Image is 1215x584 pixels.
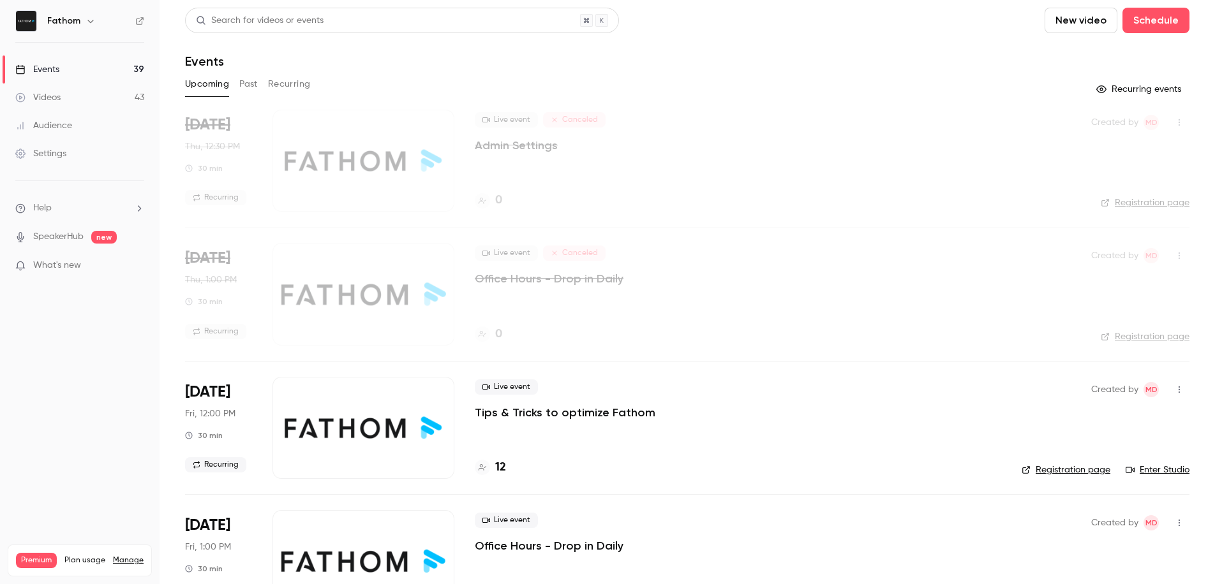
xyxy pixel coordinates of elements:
span: MD [1145,248,1158,263]
span: Thu, 1:00 PM [185,274,237,286]
span: Michelle Dizon [1144,248,1159,263]
a: Tips & Tricks to optimize Fathom [475,405,655,420]
a: Enter Studio [1126,464,1189,476]
a: Office Hours - Drop in Daily [475,271,623,286]
span: [DATE] [185,115,230,135]
iframe: Noticeable Trigger [129,260,144,272]
div: Audience [15,119,72,132]
a: Admin Settings [475,138,558,153]
span: Fri, 12:00 PM [185,407,235,420]
span: Created by [1091,115,1138,130]
h1: Events [185,54,224,69]
a: Registration page [1101,196,1189,209]
li: help-dropdown-opener [15,201,144,215]
span: Live event [475,245,538,261]
span: Recurring [185,190,246,205]
span: Michelle Dizon [1144,115,1159,130]
h6: Fathom [47,15,80,27]
span: Fri, 1:00 PM [185,541,231,553]
span: [DATE] [185,382,230,402]
div: Oct 9 Thu, 12:30 PM (America/Toronto) [185,110,252,212]
span: What's new [33,259,81,272]
div: Settings [15,147,66,160]
span: [DATE] [185,515,230,536]
span: Plan usage [64,555,105,566]
span: Thu, 12:30 PM [185,140,240,153]
button: Past [239,74,258,94]
a: 0 [475,326,502,343]
span: MD [1145,515,1158,530]
button: New video [1045,8,1117,33]
span: [DATE] [185,248,230,268]
span: Recurring [185,324,246,339]
div: Search for videos or events [196,14,324,27]
span: MD [1145,115,1158,130]
div: 30 min [185,163,223,173]
button: Recurring [268,74,311,94]
span: Michelle Dizon [1144,382,1159,397]
h4: 0 [495,326,502,343]
a: Office Hours - Drop in Daily [475,538,623,553]
span: Created by [1091,248,1138,263]
span: Canceled [543,245,606,261]
span: Live event [475,112,538,128]
span: Premium [16,553,57,568]
button: Upcoming [185,74,229,94]
a: Registration page [1101,330,1189,343]
div: 30 min [185,564,223,574]
a: 0 [475,192,502,209]
a: SpeakerHub [33,230,84,244]
a: 12 [475,459,506,476]
button: Recurring events [1091,79,1189,99]
img: Fathom [16,11,36,31]
a: Manage [113,555,144,566]
span: Live event [475,513,538,528]
div: Oct 9 Thu, 1:00 PM (America/Toronto) [185,243,252,345]
span: Canceled [543,112,606,128]
h4: 0 [495,192,502,209]
span: Help [33,201,52,215]
div: 30 min [185,296,223,307]
span: Created by [1091,515,1138,530]
div: Videos [15,91,61,104]
span: MD [1145,382,1158,397]
div: Events [15,63,59,76]
div: Oct 10 Fri, 12:00 PM (America/Toronto) [185,377,252,479]
span: Created by [1091,382,1138,397]
div: 30 min [185,430,223,441]
span: Live event [475,379,538,395]
button: Schedule [1122,8,1189,33]
span: Michelle Dizon [1144,515,1159,530]
span: new [91,231,117,244]
h4: 12 [495,459,506,476]
span: Recurring [185,457,246,472]
a: Registration page [1022,464,1110,476]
